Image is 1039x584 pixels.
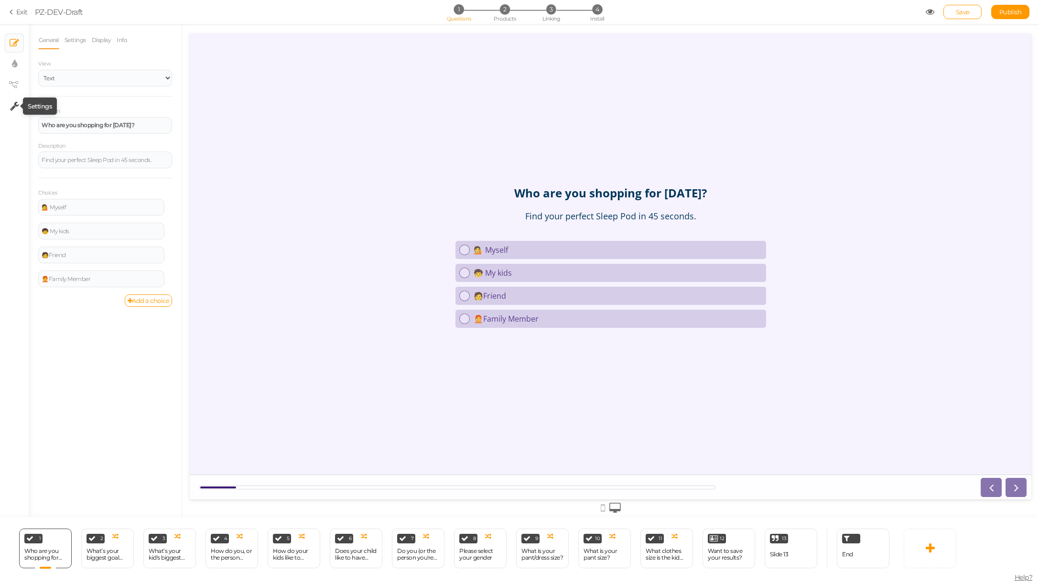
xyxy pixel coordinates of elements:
div: 9 What is your pant/dress size? [516,529,569,568]
div: 8 Please select your gender [454,529,507,568]
a: Settings [64,31,87,49]
a: Add a choice [125,294,173,307]
div: 5 How do your kids like to sleep? [268,529,320,568]
span: 2 [100,536,103,541]
div: Please select your gender [459,548,501,561]
div: 7 Do you (or the person you're shopping for) like to have your head covered while sleeping? [392,529,444,568]
a: General [38,31,59,49]
label: Choices [38,190,57,196]
span: Products [494,15,516,22]
span: 9 [535,536,538,541]
div: 🧒 My kids [42,228,161,234]
div: End [837,529,889,568]
div: 🧑Friend [284,257,573,268]
span: 3 [546,4,556,14]
div: 💁 Myself [284,211,573,222]
a: Settings [5,97,23,115]
a: Display [91,31,112,49]
div: How do your kids like to sleep? [273,548,315,561]
div: 💁 Myself [42,205,161,210]
li: 2 Products [483,4,527,14]
strong: Who are you shopping for [DATE]? [325,151,517,167]
div: 🧑‍🦰Family Member [42,276,161,282]
div: Want to save your results? [708,548,750,561]
li: Settings [5,97,24,116]
span: View [38,60,51,67]
span: 5 [287,536,290,541]
div: What’s your kid's biggest goal when it comes to sleep? [149,548,191,561]
div: 1 Who are you shopping for [DATE]? [19,529,72,568]
span: Install [590,15,604,22]
div: PZ-DEV-Draft [35,6,83,18]
span: 8 [473,536,476,541]
div: What is your pant/dress size? [521,548,563,561]
div: 4 How do you, or the person you're shopping for, like to sleep? [206,529,258,568]
tip-tip: Settings [28,102,52,110]
li: 1 Questions [436,4,481,14]
span: 7 [411,536,414,541]
span: 4 [224,536,227,541]
span: 13 [782,536,786,541]
span: 10 [595,536,600,541]
span: End [842,551,853,558]
div: Who are you shopping for [DATE]? [24,548,66,561]
div: 🧑Friend [42,252,161,258]
span: 6 [349,536,352,541]
li: 3 Linking [529,4,574,14]
strong: Who are you shopping for [DATE]? [42,121,134,129]
div: What clothes size is the kid who will use the Sleep Pod? [646,548,688,561]
div: Find your perfect Sleep Pod in 45 seconds. [336,177,507,188]
span: 11 [659,536,662,541]
div: How do you, or the person you're shopping for, like to sleep? [211,548,253,561]
div: 🧑‍🦰Family Member [284,280,573,291]
span: 3 [162,536,165,541]
div: 3 What’s your kid's biggest goal when it comes to sleep? [143,529,196,568]
span: Questions [447,15,471,22]
div: Do you (or the person you're shopping for) like to have your head covered while sleeping? [397,548,439,561]
div: What’s your biggest goal when it comes to sleep? [87,548,129,561]
div: Find your perfect Sleep Pod in 45 seconds. [42,157,169,163]
label: Description [38,143,65,150]
div: 🧒 My kids [284,234,573,245]
div: 6 Does your child like to have their head covered while sleeping? [330,529,382,568]
li: 4 Install [575,4,619,14]
div: What is your pant size? [584,548,626,561]
div: 12 Want to save your results? [703,529,755,568]
a: Exit [10,7,28,17]
span: 4 [592,4,602,14]
span: Help? [1015,573,1033,582]
span: 12 [720,536,724,541]
span: Linking [542,15,560,22]
span: 2 [500,4,510,14]
span: Publish [999,8,1022,16]
span: 1 [454,4,464,14]
div: 10 What is your pant size? [578,529,631,568]
div: 2 What’s your biggest goal when it comes to sleep? [81,529,134,568]
span: Save [956,8,970,16]
div: Slide 13 [770,551,788,558]
a: Info [116,31,128,49]
div: Does your child like to have their head covered while sleeping? [335,548,377,561]
div: 11 What clothes size is the kid who will use the Sleep Pod? [640,529,693,568]
div: Save [943,5,982,19]
div: 13 Slide 13 [765,529,817,568]
span: 1 [39,536,41,541]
